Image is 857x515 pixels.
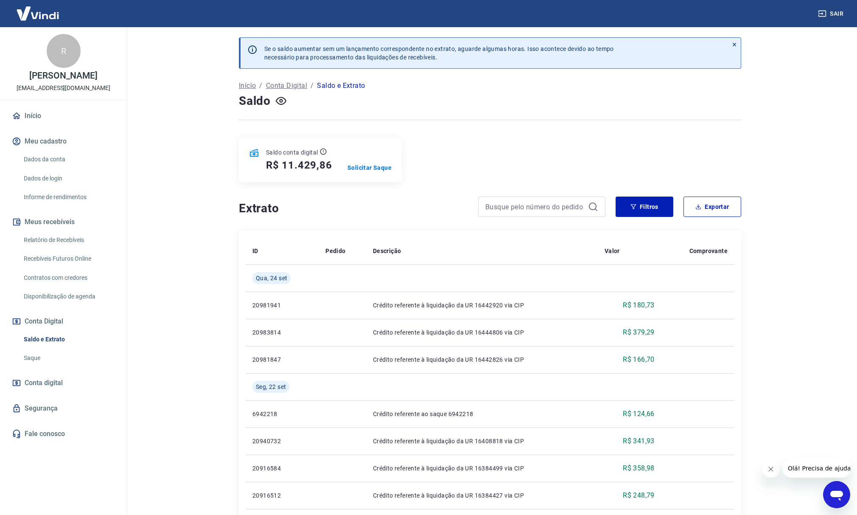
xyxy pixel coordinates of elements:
p: / [259,81,262,91]
p: Crédito referente à liquidação da UR 16444806 via CIP [373,328,591,337]
h4: Extrato [239,200,468,217]
iframe: Fechar mensagem [762,461,779,478]
button: Meu cadastro [10,132,117,151]
a: Conta Digital [266,81,307,91]
p: [EMAIL_ADDRESS][DOMAIN_NAME] [17,84,110,93]
a: Disponibilização de agenda [20,288,117,305]
p: 20940732 [252,437,312,445]
p: Saldo e Extrato [317,81,365,91]
p: [PERSON_NAME] [29,71,97,80]
a: Recebíveis Futuros Online [20,250,117,267]
iframe: Mensagem da empresa [783,459,850,478]
button: Exportar [683,197,741,217]
a: Início [239,81,256,91]
div: R [47,34,81,68]
span: Olá! Precisa de ajuda? [5,6,71,13]
p: 20981941 [252,301,312,310]
button: Meus recebíveis [10,213,117,231]
p: 20916512 [252,491,312,500]
a: Saldo e Extrato [20,331,117,348]
a: Saque [20,349,117,367]
a: Fale conosco [10,425,117,443]
a: Início [10,107,117,125]
p: Crédito referente à liquidação da UR 16442826 via CIP [373,355,591,364]
a: Segurança [10,399,117,418]
button: Filtros [616,197,673,217]
p: 20981847 [252,355,312,364]
p: Crédito referente ao saque 6942218 [373,410,591,418]
a: Informe de rendimentos [20,189,117,206]
p: R$ 379,29 [623,327,655,338]
span: Seg, 22 set [256,383,286,391]
iframe: Botão para abrir a janela de mensagens [823,481,850,508]
span: Qua, 24 set [256,274,287,282]
input: Busque pelo número do pedido [485,200,585,213]
img: Vindi [10,0,65,26]
a: Solicitar Saque [347,163,392,172]
h5: R$ 11.429,86 [266,158,332,172]
a: Relatório de Recebíveis [20,231,117,249]
p: Crédito referente à liquidação da UR 16384499 via CIP [373,464,591,473]
a: Dados de login [20,170,117,187]
p: Saldo conta digital [266,148,318,157]
p: Descrição [373,247,401,255]
p: Valor [605,247,620,255]
p: R$ 124,66 [623,409,655,419]
p: / [311,81,314,91]
p: 6942218 [252,410,312,418]
p: 20983814 [252,328,312,337]
p: ID [252,247,258,255]
p: R$ 248,79 [623,490,655,501]
p: R$ 341,93 [623,436,655,446]
p: Comprovante [689,247,728,255]
p: R$ 180,73 [623,300,655,310]
p: Crédito referente à liquidação da UR 16442920 via CIP [373,301,591,310]
a: Dados da conta [20,151,117,168]
span: Conta digital [25,377,63,389]
h4: Saldo [239,93,271,110]
p: Crédito referente à liquidação da UR 16408818 via CIP [373,437,591,445]
button: Conta Digital [10,312,117,331]
button: Sair [816,6,847,22]
p: Crédito referente à liquidação da UR 16384427 via CIP [373,491,591,500]
p: Se o saldo aumentar sem um lançamento correspondente no extrato, aguarde algumas horas. Isso acon... [264,45,614,62]
a: Conta digital [10,374,117,392]
a: Contratos com credores [20,269,117,287]
p: 20916584 [252,464,312,473]
p: R$ 166,70 [623,355,655,365]
p: Pedido [325,247,345,255]
p: R$ 358,98 [623,463,655,473]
